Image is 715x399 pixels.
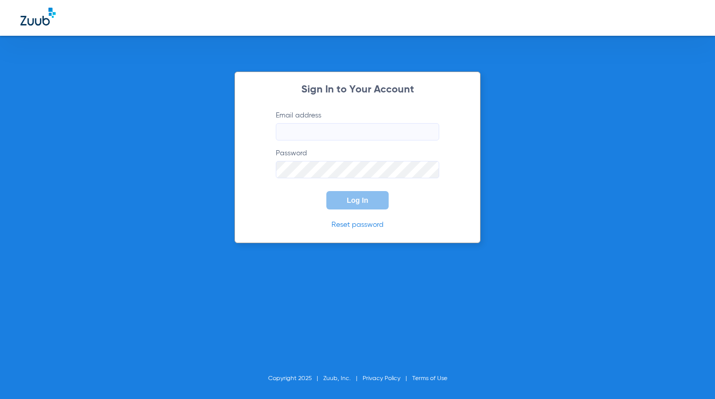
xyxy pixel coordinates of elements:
[276,148,439,178] label: Password
[268,373,323,384] li: Copyright 2025
[323,373,363,384] li: Zuub, Inc.
[347,196,368,204] span: Log In
[20,8,56,26] img: Zuub Logo
[260,85,455,95] h2: Sign In to Your Account
[412,375,447,382] a: Terms of Use
[363,375,400,382] a: Privacy Policy
[331,221,384,228] a: Reset password
[276,123,439,140] input: Email address
[276,110,439,140] label: Email address
[276,161,439,178] input: Password
[326,191,389,209] button: Log In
